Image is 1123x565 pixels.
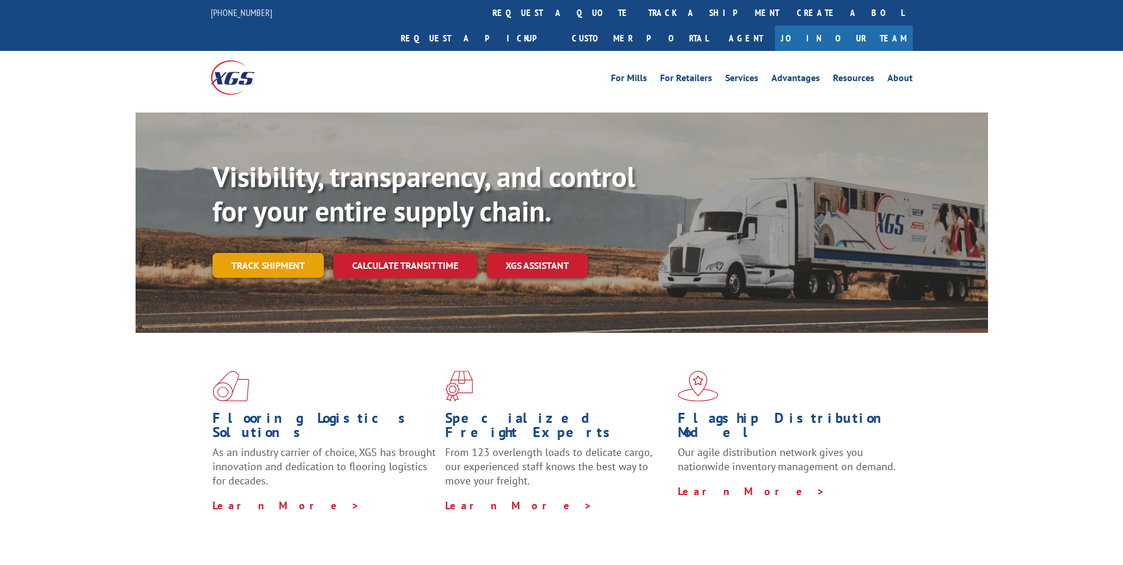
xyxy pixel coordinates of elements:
span: As an industry carrier of choice, XGS has brought innovation and dedication to flooring logistics... [213,445,436,487]
img: xgs-icon-flagship-distribution-model-red [678,371,719,402]
a: Learn More > [445,499,593,512]
a: Learn More > [213,499,360,512]
a: Track shipment [213,253,324,278]
a: Agent [717,25,775,51]
a: Customer Portal [563,25,717,51]
a: Calculate transit time [333,253,477,278]
h1: Specialized Freight Experts [445,411,669,445]
a: About [887,73,913,86]
a: For Retailers [660,73,712,86]
img: xgs-icon-total-supply-chain-intelligence-red [213,371,249,402]
a: Advantages [771,73,820,86]
a: Resources [833,73,874,86]
a: XGS ASSISTANT [487,253,588,278]
a: For Mills [611,73,647,86]
a: Join Our Team [775,25,913,51]
a: [PHONE_NUMBER] [211,7,272,18]
span: Our agile distribution network gives you nationwide inventory management on demand. [678,445,896,473]
a: Services [725,73,758,86]
a: Learn More > [678,484,825,498]
a: Request a pickup [392,25,563,51]
h1: Flooring Logistics Solutions [213,411,436,445]
p: From 123 overlength loads to delicate cargo, our experienced staff knows the best way to move you... [445,445,669,498]
h1: Flagship Distribution Model [678,411,902,445]
b: Visibility, transparency, and control for your entire supply chain. [213,158,635,229]
img: xgs-icon-focused-on-flooring-red [445,371,473,402]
